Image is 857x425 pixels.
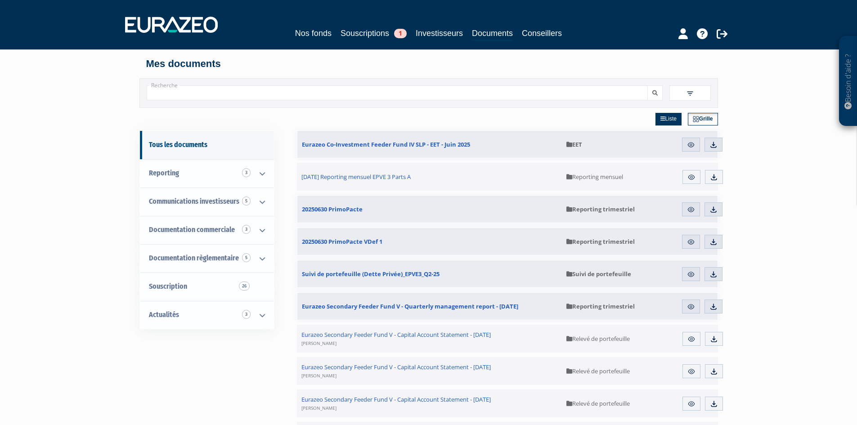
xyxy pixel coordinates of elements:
a: Conseillers [522,27,562,40]
h4: Mes documents [146,58,711,69]
img: eye.svg [687,206,695,214]
span: [PERSON_NAME] [301,405,337,411]
a: Communications investisseurs 5 [140,188,274,216]
span: Reporting trimestriel [566,205,635,213]
span: Eurazeo Co-Investment Feeder Fund IV SLP - EET - Juin 2025 [302,140,470,148]
img: grid.svg [693,116,699,122]
a: Eurazeo Co-Investment Feeder Fund IV SLP - EET - Juin 2025 [297,131,562,158]
a: Eurazeo Secondary Feeder Fund V - Capital Account Statement - [DATE][PERSON_NAME] [297,325,562,353]
img: download.svg [709,141,718,149]
span: Suivi de portefeuille [566,270,631,278]
span: Reporting [149,169,179,177]
img: download.svg [710,335,718,343]
span: 3 [242,310,251,319]
a: Grille [688,113,718,125]
a: Suivi de portefeuille (Dette Privée)_EPVE3_Q2-25 [297,260,562,287]
img: filter.svg [686,89,694,98]
span: Relevé de portefeuille [566,399,630,407]
span: [DATE] Reporting mensuel EPVE 3 Parts A [301,173,411,181]
a: Souscriptions1 [341,27,407,40]
a: Eurazeo Secondary Feeder Fund V - Quarterly management report - [DATE] [297,293,562,320]
img: eye.svg [687,141,695,149]
img: 1732889491-logotype_eurazeo_blanc_rvb.png [125,17,218,33]
a: Liste [655,113,682,125]
img: download.svg [709,238,718,246]
span: Relevé de portefeuille [566,335,630,343]
span: 5 [242,197,251,206]
a: Eurazeo Secondary Feeder Fund V - Capital Account Statement - [DATE][PERSON_NAME] [297,389,562,417]
span: Suivi de portefeuille (Dette Privée)_EPVE3_Q2-25 [302,270,440,278]
a: Documentation commerciale 3 [140,216,274,244]
span: Eurazeo Secondary Feeder Fund V - Capital Account Statement - [DATE] [301,395,491,412]
span: 5 [242,253,251,262]
a: 20250630 PrimoPacte [297,196,562,223]
img: eye.svg [687,335,695,343]
span: Relevé de portefeuille [566,367,630,375]
img: eye.svg [687,400,695,408]
span: Reporting mensuel [566,173,623,181]
p: Besoin d'aide ? [843,41,853,122]
span: Eurazeo Secondary Feeder Fund V - Quarterly management report - [DATE] [302,302,518,310]
a: Documents [472,27,513,41]
span: 20250630 PrimoPacte VDef 1 [302,237,382,246]
img: eye.svg [687,303,695,311]
img: eye.svg [687,238,695,246]
span: EET [566,140,582,148]
span: 3 [242,225,251,234]
a: 20250630 PrimoPacte VDef 1 [297,228,562,255]
span: Documentation commerciale [149,225,235,234]
span: 26 [239,282,250,291]
a: Reporting 3 [140,159,274,188]
a: Tous les documents [140,131,274,159]
a: Documentation règlementaire 5 [140,244,274,273]
img: download.svg [710,400,718,408]
a: Eurazeo Secondary Feeder Fund V - Capital Account Statement - [DATE][PERSON_NAME] [297,357,562,385]
span: [PERSON_NAME] [301,340,337,346]
img: eye.svg [687,367,695,376]
img: eye.svg [687,270,695,278]
span: Eurazeo Secondary Feeder Fund V - Capital Account Statement - [DATE] [301,331,491,347]
img: download.svg [710,173,718,181]
span: Souscription [149,282,187,291]
img: download.svg [709,206,718,214]
span: 3 [242,168,251,177]
a: [DATE] Reporting mensuel EPVE 3 Parts A [297,163,562,191]
input: Recherche [147,85,648,100]
a: Actualités 3 [140,301,274,329]
img: download.svg [709,270,718,278]
span: Communications investisseurs [149,197,239,206]
img: eye.svg [687,173,695,181]
a: Nos fonds [295,27,332,40]
img: download.svg [710,367,718,376]
a: Investisseurs [416,27,463,40]
img: download.svg [709,303,718,311]
span: Reporting trimestriel [566,302,635,310]
span: Documentation règlementaire [149,254,239,262]
span: [PERSON_NAME] [301,372,337,379]
span: Actualités [149,310,179,319]
span: Eurazeo Secondary Feeder Fund V - Capital Account Statement - [DATE] [301,363,491,379]
span: 1 [394,29,407,38]
span: 20250630 PrimoPacte [302,205,363,213]
a: Souscription26 [140,273,274,301]
span: Reporting trimestriel [566,237,635,246]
